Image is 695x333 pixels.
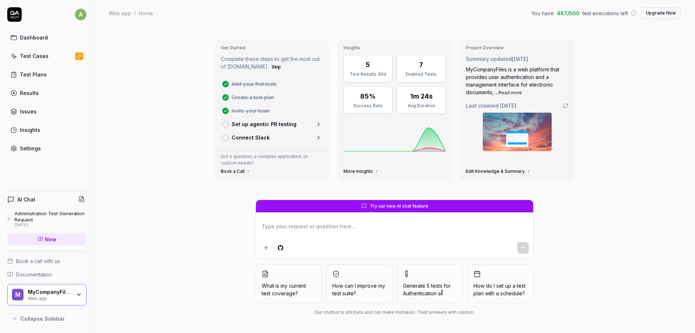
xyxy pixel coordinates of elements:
span: test executions left [582,9,628,17]
div: [DATE] [14,222,87,228]
p: Connect Slack [232,134,270,141]
a: Insights [7,123,87,137]
button: Upgrade Now [641,7,681,19]
div: Administration Test Generation Request [14,211,87,222]
div: Enabled Tests [401,71,441,78]
a: Book a call with us [7,257,87,265]
span: M [12,289,24,300]
button: Add attachment [260,242,272,254]
div: 85% [360,91,376,101]
a: Issues [7,104,87,118]
h3: Project Overview [466,45,568,51]
span: 487 / 500 [557,9,580,17]
a: Documentation [7,271,87,278]
div: Home [139,9,153,17]
button: Skip [270,63,282,71]
span: Try our new AI chat feature [370,203,428,209]
button: How do I set up a test plan with a schedule? [467,264,534,303]
span: What is my current test coverage? [262,282,316,297]
a: Test Plans [7,67,87,82]
button: Read more [498,90,522,96]
span: MyCompanyFiles is a web platform that provides user authentication and a management interface for... [466,66,559,95]
div: Test Cases [20,52,49,60]
button: Collapse Sidebar [7,311,87,326]
button: How can I improve my test suite? [326,264,392,303]
a: Administration Test Generation Request[DATE] [7,211,87,227]
span: Summary updated [466,56,512,62]
h3: Get Started [221,45,323,51]
a: Go to crawling settings [563,103,568,109]
div: Test Plans [20,71,47,78]
time: [DATE] [512,56,528,62]
a: Dashboard [7,30,87,45]
span: a [75,9,87,20]
span: Collapse Sidebar [20,315,65,322]
a: Test Cases [7,49,87,63]
button: Generate 5 tests forAuthentication a [397,264,463,303]
a: More Insights [344,168,379,174]
div: Web app [109,9,131,17]
a: Results [7,86,87,100]
a: Settings [7,141,87,155]
img: Screenshot [483,113,552,151]
span: How do I set up a test plan with a schedule? [473,282,527,297]
button: What is my current test coverage? [256,264,322,303]
span: Book a call with us [16,257,60,265]
p: Set up agentic PR testing [232,120,296,128]
div: MyCompanyFiles [28,289,71,295]
p: Got a question, a complex application, or custom needs? [221,153,323,166]
div: Insights [20,126,40,134]
div: Results [20,89,39,97]
span: New [45,236,56,243]
span: Authentication a [403,290,441,296]
a: Set up agentic PR testing [219,117,325,131]
div: 7 [419,60,423,70]
span: Generate 5 tests for [403,282,457,297]
a: Book a Call [221,168,250,174]
div: Success Rate [348,103,388,109]
a: Connect Slack [219,131,325,144]
h4: AI Chat [17,196,35,203]
p: Complete these steps to get the most out of [DOMAIN_NAME]. [221,55,323,71]
div: Web app [28,295,71,301]
a: New [7,233,87,245]
a: Edit Knowledge & Summary [466,168,531,174]
span: You have [531,9,554,17]
button: MMyCompanyFilesWeb app [7,284,87,306]
div: Settings [20,145,41,152]
div: Test Results 30d [348,71,388,78]
span: Documentation [16,271,52,278]
div: / [134,9,136,17]
span: How can I improve my test suite? [332,282,386,297]
time: [DATE] [500,103,516,109]
div: Our chatbot is still beta and can make mistakes. Trust answers with caution. [256,309,534,316]
div: 5 [366,60,370,70]
span: Last crawled [466,102,516,109]
div: Issues [20,108,37,115]
h3: Insights [344,45,446,51]
div: Dashboard [20,34,48,41]
button: a [75,7,87,22]
div: 1m 24s [410,91,433,101]
div: Avg Duration [401,103,441,109]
